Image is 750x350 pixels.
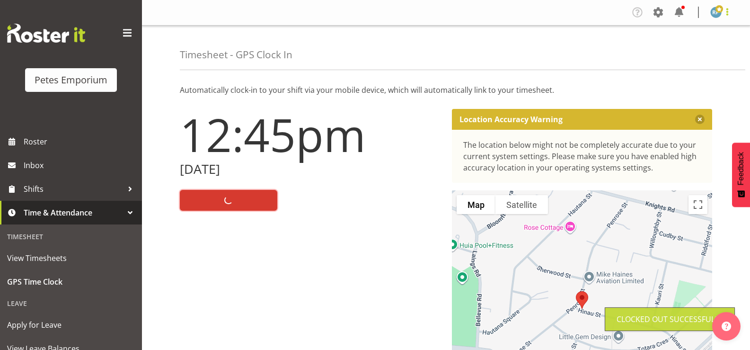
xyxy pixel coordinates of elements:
[459,115,563,124] p: Location Accuracy Warning
[2,227,140,246] div: Timesheet
[7,24,85,43] img: Rosterit website logo
[732,143,750,207] button: Feedback - Show survey
[2,270,140,294] a: GPS Time Clock
[7,275,135,289] span: GPS Time Clock
[180,109,441,160] h1: 12:45pm
[24,182,123,196] span: Shifts
[688,195,707,214] button: Toggle fullscreen view
[180,49,292,60] h4: Timesheet - GPS Clock In
[24,135,137,149] span: Roster
[463,139,701,173] div: The location below might not be completely accurate due to your current system settings. Please m...
[7,251,135,265] span: View Timesheets
[180,84,712,96] p: Automatically clock-in to your shift via your mobile device, which will automatically link to you...
[35,73,107,87] div: Petes Emporium
[495,195,548,214] button: Show satellite imagery
[7,318,135,332] span: Apply for Leave
[2,313,140,337] a: Apply for Leave
[710,7,722,18] img: reina-puketapu721.jpg
[457,195,495,214] button: Show street map
[24,206,123,220] span: Time & Attendance
[737,152,745,185] span: Feedback
[722,322,731,331] img: help-xxl-2.png
[695,115,705,124] button: Close message
[2,294,140,313] div: Leave
[617,314,723,325] div: Clocked out Successfully
[2,246,140,270] a: View Timesheets
[24,158,137,172] span: Inbox
[180,162,441,177] h2: [DATE]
